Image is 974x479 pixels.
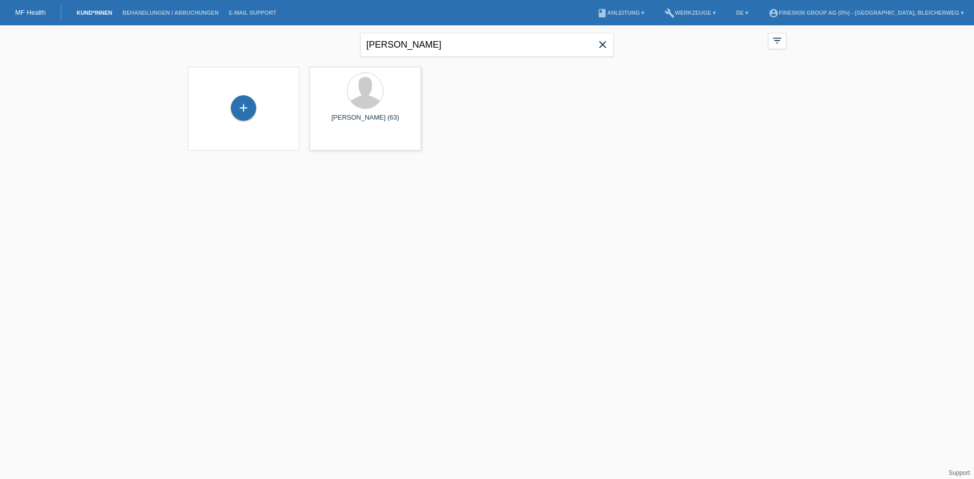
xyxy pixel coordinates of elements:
a: Kund*innen [72,10,117,16]
div: [PERSON_NAME] (63) [318,114,413,130]
a: buildWerkzeuge ▾ [659,10,721,16]
a: account_circleFineSkin Group AG (0%) - [GEOGRAPHIC_DATA], Bleicherweg ▾ [763,10,969,16]
i: build [665,8,675,18]
a: MF Health [15,9,46,16]
a: E-Mail Support [224,10,282,16]
input: Suche... [360,33,614,57]
i: book [597,8,607,18]
div: Kund*in hinzufügen [231,99,256,117]
a: DE ▾ [731,10,753,16]
a: Behandlungen / Abbuchungen [117,10,224,16]
a: bookAnleitung ▾ [592,10,649,16]
a: Support [949,469,970,476]
i: filter_list [772,35,783,46]
i: close [597,39,609,51]
i: account_circle [769,8,779,18]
